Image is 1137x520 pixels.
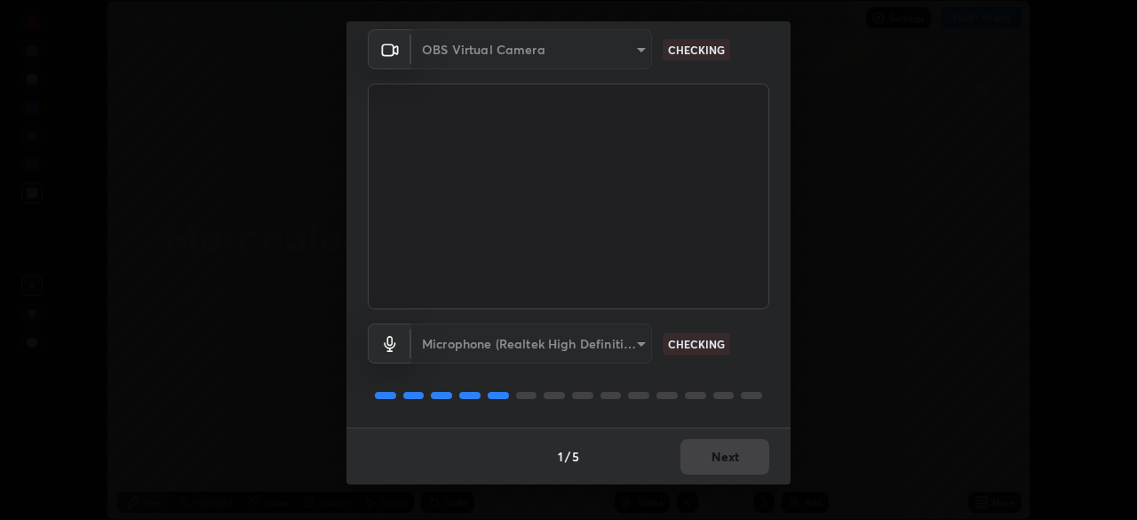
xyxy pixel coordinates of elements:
[411,29,652,69] div: OBS Virtual Camera
[411,324,652,364] div: OBS Virtual Camera
[565,447,570,466] h4: /
[558,447,563,466] h4: 1
[668,42,725,58] p: CHECKING
[668,336,725,352] p: CHECKING
[572,447,579,466] h4: 5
